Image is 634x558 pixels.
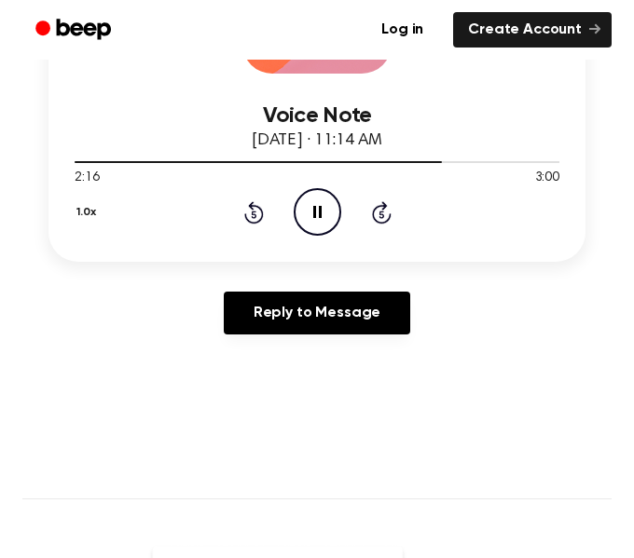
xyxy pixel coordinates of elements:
a: Log in [363,8,442,51]
button: 1.0x [75,197,103,228]
a: Create Account [453,12,612,48]
a: Beep [22,12,128,48]
a: Reply to Message [224,292,410,334]
span: 2:16 [75,169,99,188]
span: 3:00 [535,169,559,188]
h3: Voice Note [75,103,559,129]
span: [DATE] · 11:14 AM [252,132,382,149]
